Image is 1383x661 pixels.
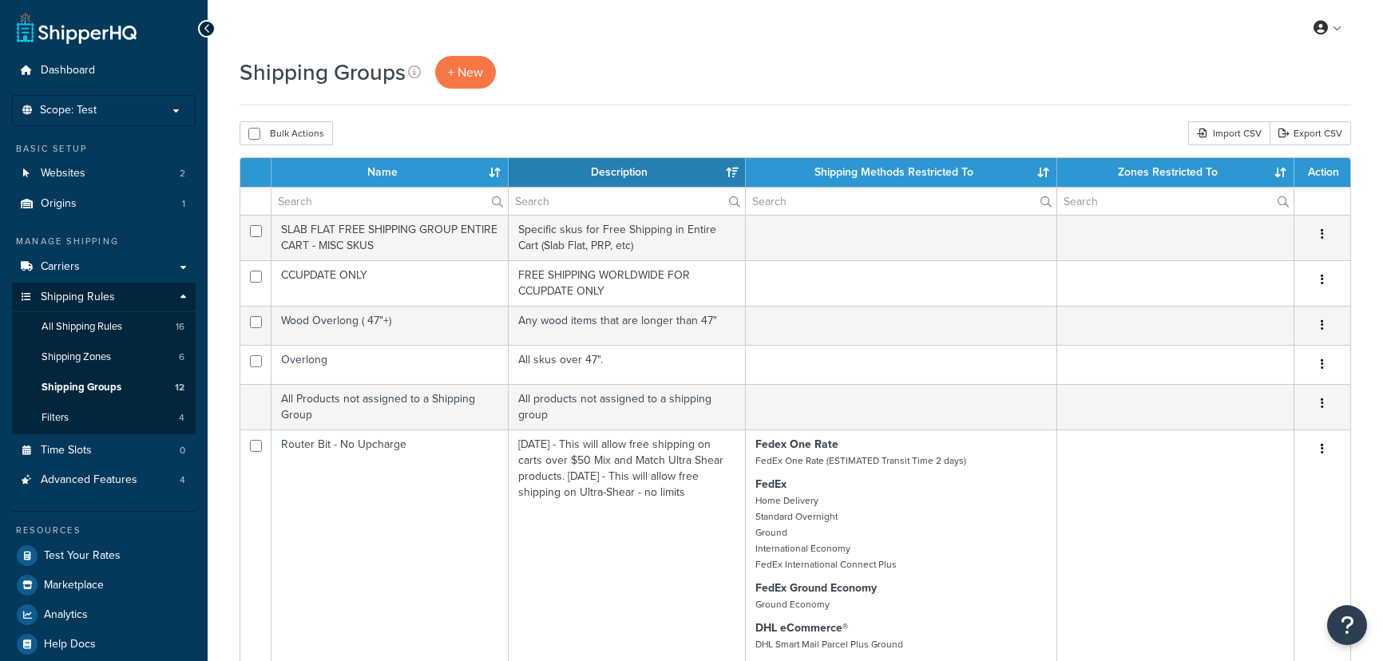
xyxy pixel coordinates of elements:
span: 0 [180,444,185,457]
li: Shipping Rules [12,283,196,434]
li: Advanced Features [12,465,196,495]
td: Overlong [271,345,509,384]
span: Shipping Rules [41,291,115,304]
li: Filters [12,403,196,433]
a: ShipperHQ Home [17,12,137,44]
td: All skus over 47". [509,345,746,384]
td: CCUPDATE ONLY [271,260,509,306]
a: Test Your Rates [12,541,196,570]
input: Search [271,188,508,215]
span: 16 [176,320,184,334]
input: Search [1057,188,1294,215]
td: FREE SHIPPING WORLDWIDE FOR CCUPDATE ONLY [509,260,746,306]
span: 6 [179,350,184,364]
a: Origins 1 [12,189,196,219]
div: Import CSV [1188,121,1270,145]
span: Filters [42,411,69,425]
div: Basic Setup [12,142,196,156]
strong: Fedex One Rate [755,436,838,453]
td: All Products not assigned to a Shipping Group [271,384,509,429]
td: Specific skus for Free Shipping in Entire Cart (Slab Flat, PRP, etc) [509,215,746,260]
a: Shipping Zones 6 [12,342,196,372]
span: 4 [180,473,185,487]
a: Carriers [12,252,196,282]
span: Carriers [41,260,80,274]
span: 1 [182,197,185,211]
a: Time Slots 0 [12,436,196,465]
a: Marketplace [12,571,196,600]
span: Marketplace [44,579,104,592]
span: Time Slots [41,444,92,457]
a: Shipping Rules [12,283,196,312]
td: Any wood items that are longer than 47" [509,306,746,345]
a: Dashboard [12,56,196,85]
a: Filters 4 [12,403,196,433]
a: Websites 2 [12,159,196,188]
div: Manage Shipping [12,235,196,248]
span: 4 [179,411,184,425]
td: Wood Overlong ( 47"+) [271,306,509,345]
li: Time Slots [12,436,196,465]
span: Test Your Rates [44,549,121,563]
span: All Shipping Rules [42,320,122,334]
span: Scope: Test [40,104,97,117]
button: Open Resource Center [1327,605,1367,645]
span: Analytics [44,608,88,622]
th: Action [1294,158,1350,187]
a: Analytics [12,600,196,629]
h1: Shipping Groups [240,57,406,88]
span: Shipping Zones [42,350,111,364]
small: FedEx One Rate (ESTIMATED Transit Time 2 days) [755,453,966,468]
a: + New [435,56,496,89]
span: Origins [41,197,77,211]
input: Search [509,188,745,215]
span: Dashboard [41,64,95,77]
li: Websites [12,159,196,188]
a: Advanced Features 4 [12,465,196,495]
strong: FedEx [755,476,787,493]
small: Ground Economy [755,597,830,612]
small: Home Delivery Standard Overnight Ground International Economy FedEx International Connect Plus [755,493,897,572]
li: All Shipping Rules [12,312,196,342]
small: DHL Smart Mail Parcel Plus Ground [755,637,903,651]
th: Shipping Methods Restricted To: activate to sort column ascending [746,158,1057,187]
span: 12 [175,381,184,394]
a: Help Docs [12,630,196,659]
span: + New [448,63,483,81]
a: Export CSV [1270,121,1351,145]
td: All products not assigned to a shipping group [509,384,746,429]
li: Shipping Zones [12,342,196,372]
a: All Shipping Rules 16 [12,312,196,342]
span: 2 [180,167,185,180]
input: Search [746,188,1056,215]
strong: DHL eCommerce® [755,619,848,636]
th: Zones Restricted To: activate to sort column ascending [1057,158,1294,187]
td: SLAB FLAT FREE SHIPPING GROUP ENTIRE CART - MISC SKUS [271,215,509,260]
li: Origins [12,189,196,219]
strong: FedEx Ground Economy [755,580,877,596]
span: Help Docs [44,638,96,651]
span: Websites [41,167,85,180]
button: Bulk Actions [240,121,333,145]
span: Advanced Features [41,473,137,487]
div: Resources [12,524,196,537]
a: Shipping Groups 12 [12,373,196,402]
span: Shipping Groups [42,381,121,394]
th: Description: activate to sort column ascending [509,158,746,187]
th: Name: activate to sort column ascending [271,158,509,187]
li: Shipping Groups [12,373,196,402]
